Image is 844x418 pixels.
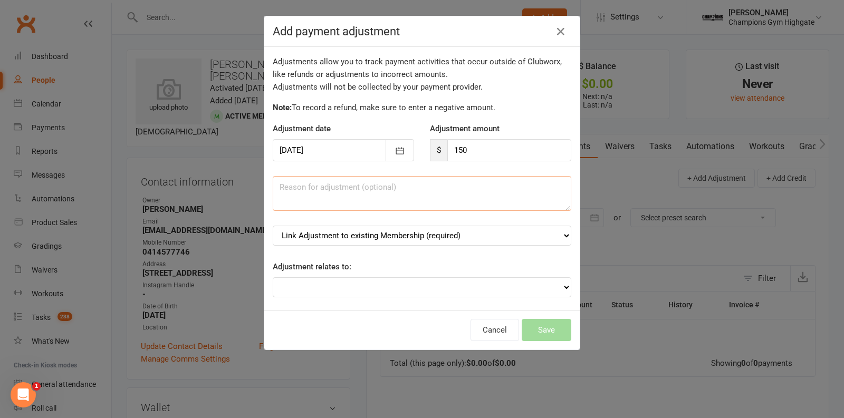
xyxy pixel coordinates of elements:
[273,260,351,273] label: Adjustment relates to:
[273,122,331,135] label: Adjustment date
[552,23,569,40] button: Close
[273,25,571,38] h4: Add payment adjustment
[273,55,571,93] div: Adjustments allow you to track payment activities that occur outside of Clubworx, like refunds or...
[430,122,500,135] label: Adjustment amount
[273,103,292,112] strong: Note:
[273,101,571,114] p: To record a refund, make sure to enter a negative amount.
[11,382,36,407] iframe: Intercom live chat
[32,382,41,391] span: 1
[430,139,447,161] span: $
[471,319,519,341] button: Cancel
